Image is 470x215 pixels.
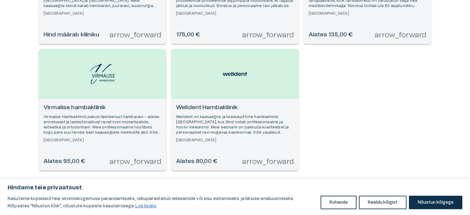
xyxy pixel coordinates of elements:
button: Keeldu kõigist [359,196,406,209]
font: Keeldu kõigist [368,200,398,205]
font: [GEOGRAPHIC_DATA] [176,12,216,15]
button: Kohanda [321,196,356,209]
font: 175,00 € [176,32,200,38]
a: Ava valitud tarnija saadaolevad broneerimiskuupäevad [39,49,166,171]
font: Welldent on kaasaegne ja teaduspõhine hambakliinik [GEOGRAPHIC_DATA], kus Sind ootab professionaa... [176,115,289,140]
font: Hindame teie privaatsust [8,185,82,191]
font: arrow_forward [242,32,294,39]
font: Abi [33,5,40,10]
font: arrow_forward [110,32,161,39]
font: [GEOGRAPHIC_DATA] [44,138,84,142]
font: Welldent Hambakliinik [176,105,238,110]
font: Kohanda [329,200,348,205]
font: [GEOGRAPHIC_DATA] [176,138,216,142]
font: Kasutame küpsiseid teie sirvimiskogemuse parandamiseks, isikupärastatud reklaamide või sisu esita... [8,197,295,208]
font: Alates 80,00 € [176,158,217,164]
font: [GEOGRAPHIC_DATA] [309,12,349,15]
button: Nõustun kõigega [409,196,462,209]
font: [GEOGRAPHIC_DATA] [44,12,84,15]
img: Welldent Hambakliiniku logo [223,69,247,79]
font: Virmalise hambakliinik [44,105,106,110]
a: Ava valitud tarnija saadaolevad broneerimiskuupäevad [171,49,299,171]
a: Loe lisaks [135,204,157,209]
img: Virmalise hambakliiniku logo [90,64,115,84]
font: Alates 95,00 € [44,158,85,164]
font: Hind määrab kliiniku [44,32,99,38]
font: arrow_forward [375,32,426,39]
font: Virmalise Hambakliinik pakub täisteenust hambaravi – alates ennetusest ja lastesõbralikust ravist... [44,115,161,140]
font: Alates 135,00 € [309,32,352,38]
font: arrow_forward [110,158,161,165]
font: Nõustun kõigega [418,200,453,205]
font: arrow_forward [242,158,294,165]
